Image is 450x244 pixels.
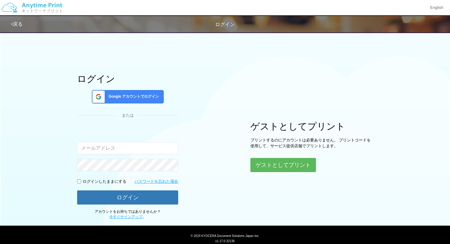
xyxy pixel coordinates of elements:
input: メールアドレス [77,142,178,154]
div: または [77,113,178,118]
h1: ゲストとしてプリント [250,121,373,131]
span: ログイン [215,22,235,27]
span: Google アカウントでログイン [106,94,159,99]
h1: ログイン [77,74,178,84]
span: v1.17.0.32136 [215,239,234,243]
button: ログイン [77,190,178,205]
p: アカウントをお持ちではありませんか？ [77,209,178,220]
a: 戻る [11,21,23,27]
p: プリントするのにアカウントは必要ありません。 プリントコードを使用して、サービス提供店舗でプリントします。 [250,137,373,149]
span: 。 [109,215,146,219]
span: © 2024 KYOCERA Document Solutions Japan Inc. [191,234,260,238]
button: ゲストとしてプリント [250,158,316,172]
a: パスワードを忘れた場合 [134,179,178,185]
a: 今すぐサインアップ [109,215,142,219]
p: ログインしたままにする [83,179,126,185]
